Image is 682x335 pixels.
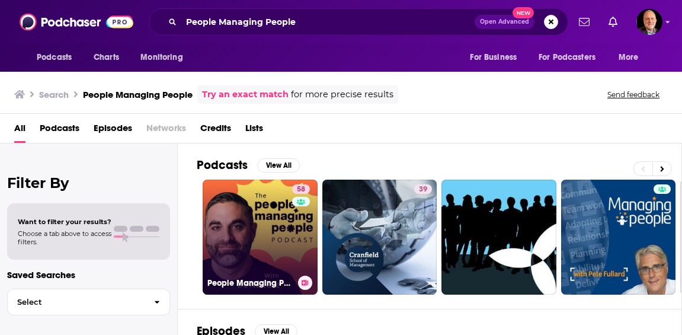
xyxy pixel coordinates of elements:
[207,278,293,288] h3: People Managing People
[94,49,119,66] span: Charts
[636,9,662,35] span: Logged in as pgorman
[257,158,300,173] button: View All
[539,49,595,66] span: For Podcasters
[83,89,193,100] h3: People Managing People
[197,158,300,173] a: PodcastsView All
[636,9,662,35] img: User Profile
[297,184,305,196] span: 58
[197,158,248,173] h2: Podcasts
[20,11,133,33] img: Podchaser - Follow, Share and Rate Podcasts
[7,269,170,280] p: Saved Searches
[200,119,231,143] a: Credits
[86,46,126,69] a: Charts
[604,90,663,100] button: Send feedback
[94,119,132,143] a: Episodes
[470,49,517,66] span: For Business
[8,298,145,306] span: Select
[37,49,72,66] span: Podcasts
[322,180,437,295] a: 39
[39,89,69,100] h3: Search
[18,218,111,226] span: Want to filter your results?
[18,229,111,246] span: Choose a tab above to access filters.
[291,88,393,101] span: for more precise results
[149,8,568,36] div: Search podcasts, credits, & more...
[28,46,87,69] button: open menu
[636,9,662,35] button: Show profile menu
[245,119,263,143] a: Lists
[7,174,170,192] h2: Filter By
[619,49,639,66] span: More
[202,88,289,101] a: Try an exact match
[7,289,170,315] button: Select
[480,19,529,25] span: Open Advanced
[610,46,654,69] button: open menu
[475,15,534,29] button: Open AdvancedNew
[14,119,25,143] a: All
[513,7,534,18] span: New
[203,180,318,295] a: 58People Managing People
[181,12,475,31] input: Search podcasts, credits, & more...
[146,119,186,143] span: Networks
[292,184,310,194] a: 58
[604,12,622,32] a: Show notifications dropdown
[132,46,198,69] button: open menu
[140,49,182,66] span: Monitoring
[462,46,531,69] button: open menu
[419,184,427,196] span: 39
[414,184,432,194] a: 39
[40,119,79,143] a: Podcasts
[531,46,613,69] button: open menu
[574,12,594,32] a: Show notifications dropdown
